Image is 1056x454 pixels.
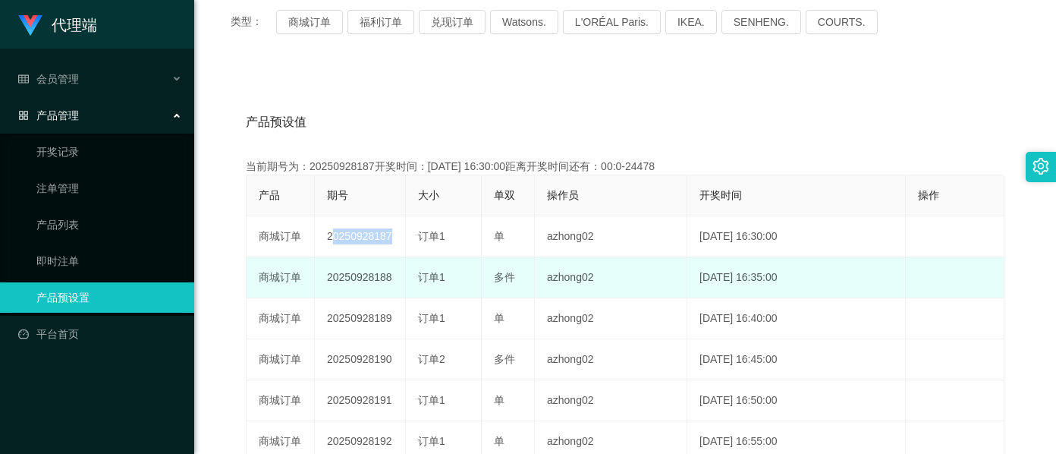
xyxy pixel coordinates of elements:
[247,339,315,380] td: 商城订单
[418,435,445,447] span: 订单1
[1032,158,1049,175] i: 图标: setting
[259,189,280,201] span: 产品
[535,298,687,339] td: azhong02
[687,380,906,421] td: [DATE] 16:50:00
[315,298,406,339] td: 20250928189
[246,113,306,131] span: 产品预设值
[247,298,315,339] td: 商城订单
[535,257,687,298] td: azhong02
[687,339,906,380] td: [DATE] 16:45:00
[36,282,182,313] a: 产品预设置
[247,216,315,257] td: 商城订单
[18,18,97,30] a: 代理端
[52,1,97,49] h1: 代理端
[18,74,29,84] i: 图标: table
[315,380,406,421] td: 20250928191
[535,216,687,257] td: azhong02
[418,312,445,324] span: 订单1
[36,210,182,240] a: 产品列表
[418,353,445,365] span: 订单2
[18,110,29,121] i: 图标: appstore-o
[418,230,445,242] span: 订单1
[18,15,42,36] img: logo.9652507e.png
[36,246,182,276] a: 即时注单
[231,10,276,34] span: 类型：
[665,10,717,34] button: IKEA.
[246,159,1004,175] div: 当前期号为：20250928187开奖时间：[DATE] 16:30:00距离开奖时间还有：00:0-24478
[18,73,79,85] span: 会员管理
[247,257,315,298] td: 商城订单
[494,312,504,324] span: 单
[347,10,414,34] button: 福利订单
[36,173,182,203] a: 注单管理
[806,10,878,34] button: COURTS.
[494,271,515,283] span: 多件
[419,10,486,34] button: 兑现订单
[563,10,661,34] button: L'ORÉAL Paris.
[687,216,906,257] td: [DATE] 16:30:00
[535,380,687,421] td: azhong02
[315,339,406,380] td: 20250928190
[247,380,315,421] td: 商城订单
[276,10,343,34] button: 商城订单
[494,353,515,365] span: 多件
[721,10,801,34] button: SENHENG.
[36,137,182,167] a: 开奖记录
[418,189,439,201] span: 大小
[18,109,79,121] span: 产品管理
[687,257,906,298] td: [DATE] 16:35:00
[327,189,348,201] span: 期号
[418,271,445,283] span: 订单1
[494,189,515,201] span: 单双
[494,230,504,242] span: 单
[18,319,182,349] a: 图标: dashboard平台首页
[418,394,445,406] span: 订单1
[490,10,558,34] button: Watsons.
[315,216,406,257] td: 20250928187
[699,189,742,201] span: 开奖时间
[535,339,687,380] td: azhong02
[494,435,504,447] span: 单
[687,298,906,339] td: [DATE] 16:40:00
[547,189,579,201] span: 操作员
[315,257,406,298] td: 20250928188
[494,394,504,406] span: 单
[918,189,939,201] span: 操作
